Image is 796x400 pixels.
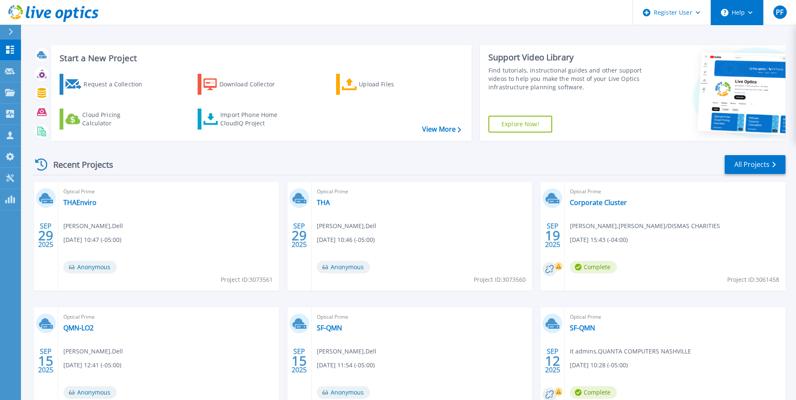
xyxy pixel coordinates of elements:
span: 19 [545,232,560,239]
span: 29 [292,232,307,239]
a: SF-QMN [317,324,342,332]
span: Optical Prime [63,312,274,322]
span: it admins , QUANTA COMPUTERS NASHVILLE [570,347,691,356]
span: [PERSON_NAME] , Dell [63,221,123,231]
span: 15 [292,357,307,364]
a: THAEnviro [63,198,97,207]
span: [PERSON_NAME] , Dell [63,347,123,356]
a: Cloud Pricing Calculator [60,109,153,130]
div: Import Phone Home CloudIQ Project [220,111,286,127]
div: Request a Collection [84,76,151,93]
span: Anonymous [317,261,370,273]
div: SEP 2025 [291,220,307,251]
span: Anonymous [63,386,117,399]
div: Download Collector [219,76,287,93]
div: Support Video Library [488,52,644,63]
span: 29 [38,232,53,239]
span: [PERSON_NAME] , [PERSON_NAME]/DISMAS CHARITIES [570,221,720,231]
span: [DATE] 10:28 (-05:00) [570,361,628,370]
span: Complete [570,261,617,273]
div: Cloud Pricing Calculator [82,111,149,127]
span: Optical Prime [317,312,527,322]
div: SEP 2025 [291,345,307,376]
a: View More [422,125,461,133]
a: Download Collector [198,74,291,95]
a: Upload Files [336,74,430,95]
span: Anonymous [317,386,370,399]
span: [DATE] 11:54 (-05:00) [317,361,375,370]
span: Optical Prime [570,312,780,322]
a: THA [317,198,330,207]
span: [PERSON_NAME] , Dell [317,221,376,231]
span: [PERSON_NAME] , Dell [317,347,376,356]
div: SEP 2025 [545,345,561,376]
span: Project ID: 3073560 [474,275,526,284]
div: Upload Files [359,76,426,93]
div: SEP 2025 [38,345,54,376]
h3: Start a New Project [60,54,461,63]
a: Request a Collection [60,74,153,95]
span: Complete [570,386,617,399]
span: 12 [545,357,560,364]
a: All Projects [725,155,786,174]
div: Find tutorials, instructional guides and other support videos to help you make the most of your L... [488,66,644,91]
span: Optical Prime [570,187,780,196]
div: SEP 2025 [545,220,561,251]
span: [DATE] 10:46 (-05:00) [317,235,375,244]
span: [DATE] 10:47 (-05:00) [63,235,121,244]
span: Project ID: 3061458 [727,275,779,284]
a: QMN-LO2 [63,324,94,332]
span: [DATE] 12:41 (-05:00) [63,361,121,370]
span: Project ID: 3073561 [221,275,273,284]
a: Corporate Cluster [570,198,627,207]
div: SEP 2025 [38,220,54,251]
a: Explore Now! [488,116,552,132]
span: [DATE] 15:43 (-04:00) [570,235,628,244]
span: 15 [38,357,53,364]
div: Recent Projects [32,154,125,175]
span: Optical Prime [63,187,274,196]
span: Anonymous [63,261,117,273]
span: Optical Prime [317,187,527,196]
span: PF [776,9,783,16]
a: SF-QMN [570,324,595,332]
